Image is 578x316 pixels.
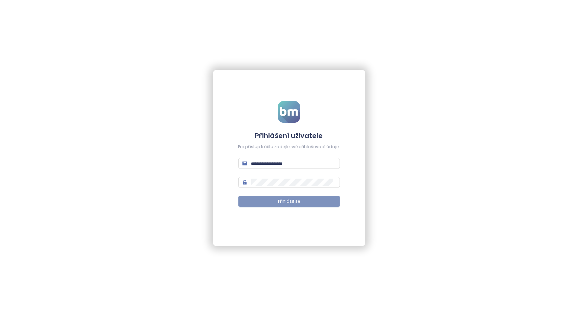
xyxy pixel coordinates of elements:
span: lock [242,180,247,185]
h4: Přihlášení uživatele [238,131,340,140]
span: Přihlásit se [278,198,300,205]
span: mail [242,161,247,166]
div: Pro přístup k účtu zadejte své přihlašovací údaje. [238,144,340,150]
button: Přihlásit se [238,196,340,207]
img: logo [278,101,300,123]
